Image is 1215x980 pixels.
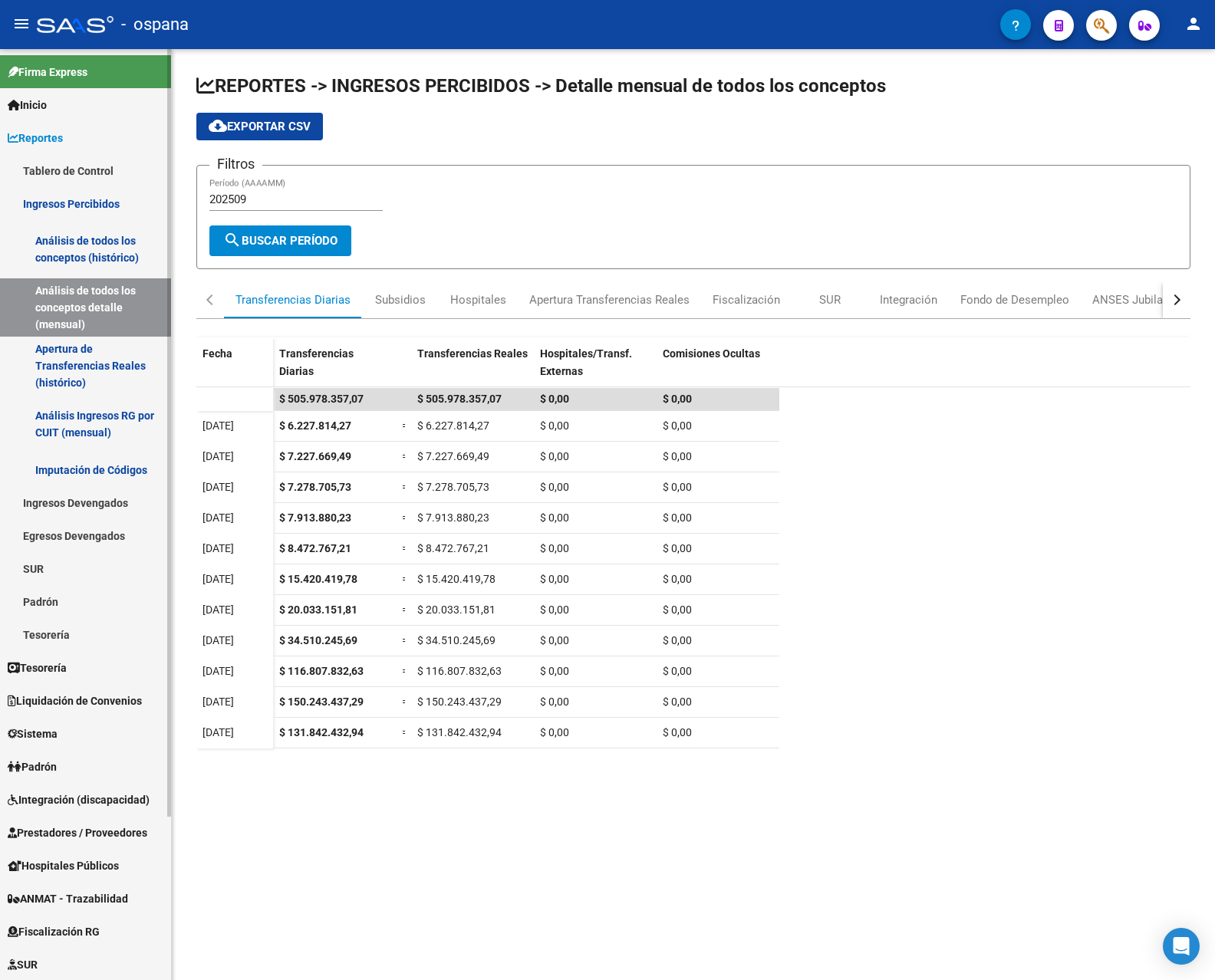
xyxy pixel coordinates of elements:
span: = [402,542,408,554]
div: Open Intercom Messenger [1163,928,1200,965]
span: Tesorería [8,659,67,676]
span: - ospana [121,8,189,41]
span: [DATE] [202,481,234,493]
span: $ 131.842.432,94 [279,726,364,738]
span: $ 0,00 [540,634,569,646]
mat-icon: person [1184,15,1203,33]
span: [DATE] [202,603,234,616]
span: $ 0,00 [540,481,569,493]
h3: Filtros [209,153,262,175]
span: $ 0,00 [663,726,692,738]
span: $ 0,00 [663,450,692,462]
span: = [402,603,408,616]
span: $ 505.978.357,07 [279,393,364,405]
span: $ 150.243.437,29 [279,696,364,708]
div: Transferencias Diarias [235,291,351,308]
span: [DATE] [202,450,234,462]
span: $ 150.243.437,29 [417,696,502,708]
datatable-header-cell: Fecha [196,337,273,402]
span: Reportes [8,130,63,146]
span: = [402,573,408,585]
datatable-header-cell: Hospitales/Transf. Externas [534,337,657,402]
span: $ 34.510.245,69 [279,634,357,646]
span: = [402,450,408,462]
span: = [402,419,408,432]
span: SUR [8,956,38,973]
span: Padrón [8,758,57,775]
span: $ 7.227.669,49 [417,450,489,462]
span: Exportar CSV [209,120,311,133]
span: $ 0,00 [663,634,692,646]
span: $ 7.278.705,73 [279,481,351,493]
span: $ 0,00 [663,393,692,405]
span: $ 7.913.880,23 [279,511,351,524]
div: Subsidios [375,291,426,308]
span: $ 0,00 [540,511,569,524]
span: [DATE] [202,542,234,554]
span: $ 0,00 [663,542,692,554]
mat-icon: cloud_download [209,117,227,135]
span: [DATE] [202,573,234,585]
span: Sistema [8,725,58,742]
span: $ 0,00 [663,696,692,708]
span: $ 7.278.705,73 [417,481,489,493]
span: $ 131.842.432,94 [417,726,502,738]
span: Fecha [202,347,232,360]
span: Hospitales Públicos [8,857,119,874]
span: REPORTES -> INGRESOS PERCIBIDOS -> Detalle mensual de todos los conceptos [196,75,886,97]
span: Buscar Período [223,234,337,248]
span: $ 0,00 [663,511,692,524]
span: $ 34.510.245,69 [417,634,496,646]
span: = [402,511,408,524]
button: Buscar Período [209,225,351,256]
span: $ 15.420.419,78 [279,573,357,585]
span: $ 8.472.767,21 [417,542,489,554]
div: Hospitales [450,291,506,308]
span: [DATE] [202,419,234,432]
span: $ 0,00 [540,603,569,616]
span: = [402,696,408,708]
span: [DATE] [202,696,234,708]
div: Integración [880,291,937,308]
span: $ 15.420.419,78 [417,573,496,585]
span: $ 0,00 [540,696,569,708]
div: SUR [819,291,841,308]
span: = [402,481,408,493]
span: $ 0,00 [540,393,569,405]
div: Apertura Transferencias Reales [529,291,690,308]
span: $ 8.472.767,21 [279,542,351,554]
span: Comisiones Ocultas [663,347,760,360]
span: $ 0,00 [663,419,692,432]
span: $ 0,00 [540,665,569,677]
span: Inicio [8,97,47,113]
span: $ 6.227.814,27 [279,419,351,432]
span: $ 505.978.357,07 [417,393,502,405]
div: ANSES Jubilados [1092,291,1182,308]
span: $ 20.033.151,81 [279,603,357,616]
span: $ 0,00 [663,573,692,585]
span: Integración (discapacidad) [8,791,150,808]
span: Transferencias Reales [417,347,528,360]
div: Fiscalización [713,291,780,308]
span: = [402,665,408,677]
span: Fiscalización RG [8,923,100,940]
span: Firma Express [8,64,87,81]
mat-icon: search [223,231,242,249]
span: $ 0,00 [540,419,569,432]
datatable-header-cell: Comisiones Ocultas [657,337,779,402]
button: Exportar CSV [196,113,323,140]
span: Hospitales/Transf. Externas [540,347,632,377]
span: $ 0,00 [663,481,692,493]
span: ANMAT - Trazabilidad [8,890,128,907]
datatable-header-cell: Transferencias Reales [411,337,534,402]
span: $ 116.807.832,63 [279,665,364,677]
mat-icon: menu [12,15,31,33]
span: $ 7.227.669,49 [279,450,351,462]
span: $ 0,00 [663,603,692,616]
span: = [402,634,408,646]
datatable-header-cell: Transferencias Diarias [273,337,396,402]
span: $ 0,00 [540,450,569,462]
span: $ 20.033.151,81 [417,603,496,616]
span: Liquidación de Convenios [8,692,142,709]
span: [DATE] [202,634,234,646]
